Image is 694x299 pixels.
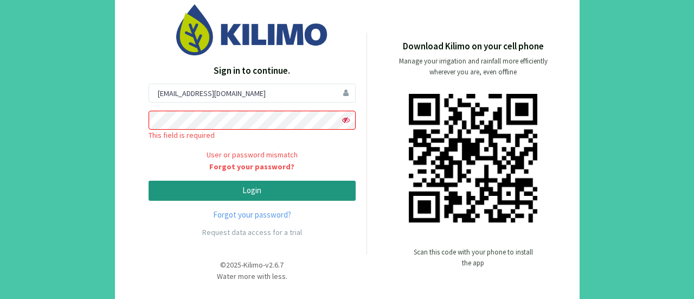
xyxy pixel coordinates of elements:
[149,209,356,221] a: Forgot your password?
[403,40,544,54] p: Download Kilimo on your cell phone
[149,64,356,78] p: Sign in to continue.
[149,161,356,173] a: Forgot your password?
[149,84,356,103] input: User
[149,181,356,201] button: Login
[217,271,287,281] span: Water more with less.
[176,4,328,55] img: Image
[226,260,241,270] span: 2025
[263,260,265,270] span: -
[149,130,215,140] span: This field is required
[149,149,356,173] span: User or password mismatch
[265,260,284,270] span: v2.6.7
[390,56,557,78] p: Manage your irrigation and rainfall more efficiently wherever you are, even offline
[243,260,263,270] span: Kilimo
[409,94,537,222] img: qr code
[414,247,533,269] p: Scan this code with your phone to install the app
[158,185,346,197] p: Login
[241,260,243,270] span: -
[220,260,226,270] span: ©
[202,227,302,237] a: Request data access for a trial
